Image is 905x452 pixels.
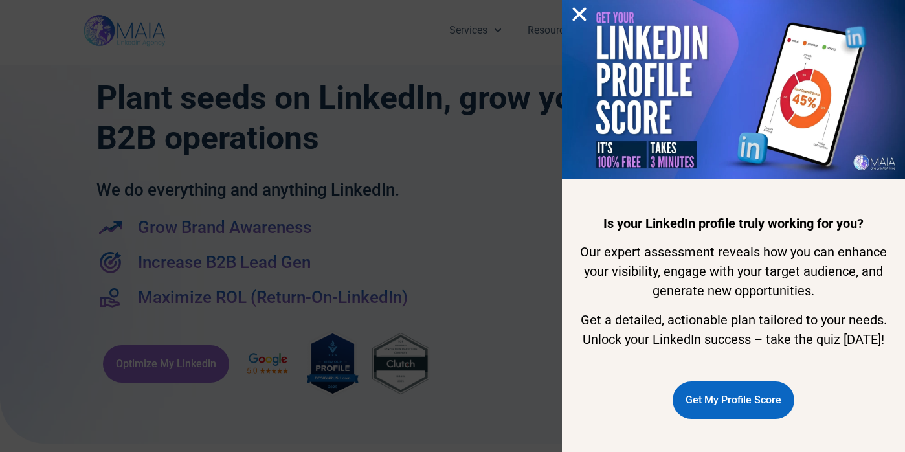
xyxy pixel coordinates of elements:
[686,388,781,412] span: Get My Profile Score
[603,216,864,231] b: Is your LinkedIn profile truly working for you?
[673,381,794,419] a: Get My Profile Score
[583,332,884,347] span: Unlock your LinkedIn success – take the quiz [DATE]!
[579,242,888,300] p: Our expert assessment reveals how you can enhance your visibility, engage with your target audien...
[579,310,888,349] p: Get a detailed, actionable plan tailored to your needs.
[570,5,589,24] a: Close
